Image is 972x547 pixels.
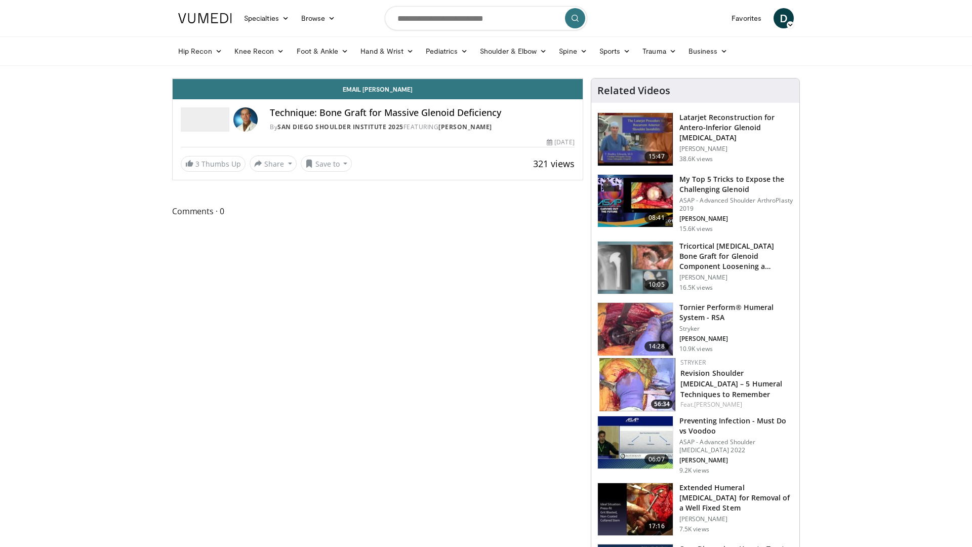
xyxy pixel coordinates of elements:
[774,8,794,28] a: D
[644,280,669,290] span: 10:05
[679,456,793,464] p: [PERSON_NAME]
[173,79,583,79] video-js: Video Player
[291,41,355,61] a: Foot & Ankle
[679,215,793,223] p: [PERSON_NAME]
[195,159,199,169] span: 3
[385,6,587,30] input: Search topics, interventions
[474,41,553,61] a: Shoulder & Elbow
[680,358,706,367] a: Stryker
[277,123,403,131] a: San Diego Shoulder Institute 2025
[598,303,673,356] img: c16ff475-65df-4a30-84a2-4b6c3a19e2c7.150x105_q85_crop-smart_upscale.jpg
[598,113,673,166] img: 38708_0000_3.png.150x105_q85_crop-smart_upscale.jpg
[679,483,793,513] h3: Extended Humeral [MEDICAL_DATA] for Removal of a Well Fixed Stem
[636,41,682,61] a: Trauma
[679,273,793,282] p: [PERSON_NAME]
[644,341,669,351] span: 14:28
[597,416,793,475] a: 06:07 Preventing Infection - Must Do vs Voodoo ASAP - Advanced Shoulder [MEDICAL_DATA] 2022 [PERS...
[420,41,474,61] a: Pediatrics
[599,358,675,411] a: 56:34
[679,466,709,475] p: 9.2K views
[651,400,673,409] span: 56:34
[547,138,574,147] div: [DATE]
[301,155,352,172] button: Save to
[238,8,295,28] a: Specialties
[679,197,793,213] p: ASAP - Advanced Shoulder ArthroPlasty 2019
[679,302,793,323] h3: Tornier Perform® Humeral System - RSA
[682,41,734,61] a: Business
[680,400,791,409] div: Feat.
[172,205,583,218] span: Comments 0
[228,41,291,61] a: Knee Recon
[233,107,258,132] img: Avatar
[680,368,783,399] a: Revision Shoulder [MEDICAL_DATA] – 5 Humeral Techniques to Remember
[597,174,793,233] a: 08:41 My Top 5 Tricks to Expose the Challenging Glenoid ASAP - Advanced Shoulder ArthroPlasty 201...
[172,41,228,61] a: Hip Recon
[250,155,297,172] button: Share
[270,107,575,119] h4: Technique: Bone Graft for Massive Glenoid Deficiency
[679,174,793,194] h3: My Top 5 Tricks to Expose the Challenging Glenoid
[644,521,669,531] span: 17:16
[679,155,713,163] p: 38.6K views
[181,156,246,172] a: 3 Thumbs Up
[597,112,793,166] a: 15:47 Latarjet Reconstruction for Antero-Inferior Glenoid [MEDICAL_DATA] [PERSON_NAME] 38.6K views
[679,345,713,353] p: 10.9K views
[597,302,793,356] a: 14:28 Tornier Perform® Humeral System - RSA Stryker [PERSON_NAME] 10.9K views
[694,400,742,409] a: [PERSON_NAME]
[679,145,793,153] p: [PERSON_NAME]
[679,241,793,271] h3: Tricortical [MEDICAL_DATA] Bone Graft for Glenoid Component Loosening a…
[598,242,673,294] img: 54195_0000_3.png.150x105_q85_crop-smart_upscale.jpg
[679,416,793,436] h3: Preventing Infection - Must Do vs Voodoo
[593,41,637,61] a: Sports
[679,112,793,143] h3: Latarjet Reconstruction for Antero-Inferior Glenoid [MEDICAL_DATA]
[599,358,675,411] img: 13e13d31-afdc-4990-acd0-658823837d7a.150x105_q85_crop-smart_upscale.jpg
[270,123,575,132] div: By FEATURING
[598,483,673,536] img: 0bf4b0fb-158d-40fd-8840-cd37d1d3604d.150x105_q85_crop-smart_upscale.jpg
[438,123,492,131] a: [PERSON_NAME]
[679,525,709,533] p: 7.5K views
[644,454,669,464] span: 06:07
[598,416,673,469] img: aae374fe-e30c-4d93-85d1-1c39c8cb175f.150x105_q85_crop-smart_upscale.jpg
[679,438,793,454] p: ASAP - Advanced Shoulder [MEDICAL_DATA] 2022
[725,8,767,28] a: Favorites
[679,335,793,343] p: [PERSON_NAME]
[679,515,793,523] p: [PERSON_NAME]
[173,79,583,99] a: Email [PERSON_NAME]
[597,85,670,97] h4: Related Videos
[553,41,593,61] a: Spine
[598,175,673,227] img: b61a968a-1fa8-450f-8774-24c9f99181bb.150x105_q85_crop-smart_upscale.jpg
[644,151,669,162] span: 15:47
[295,8,342,28] a: Browse
[181,107,229,132] img: San Diego Shoulder Institute 2025
[679,284,713,292] p: 16.5K views
[597,483,793,536] a: 17:16 Extended Humeral [MEDICAL_DATA] for Removal of a Well Fixed Stem [PERSON_NAME] 7.5K views
[679,225,713,233] p: 15.6K views
[597,241,793,295] a: 10:05 Tricortical [MEDICAL_DATA] Bone Graft for Glenoid Component Loosening a… [PERSON_NAME] 16.5...
[354,41,420,61] a: Hand & Wrist
[533,158,575,170] span: 321 views
[178,13,232,23] img: VuMedi Logo
[679,325,793,333] p: Stryker
[644,213,669,223] span: 08:41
